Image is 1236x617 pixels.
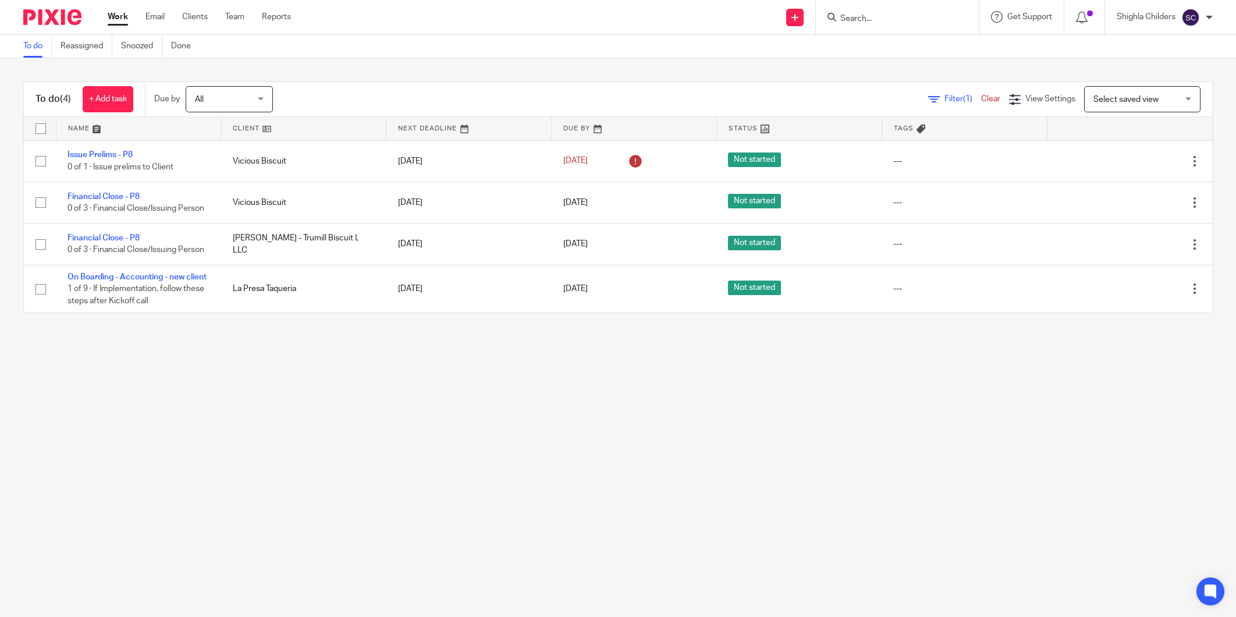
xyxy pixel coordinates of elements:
[182,11,208,23] a: Clients
[23,35,52,58] a: To do
[563,285,588,293] span: [DATE]
[563,198,588,207] span: [DATE]
[893,283,1035,295] div: ---
[221,182,386,223] td: Vicious Biscuit
[195,95,204,104] span: All
[963,95,972,103] span: (1)
[225,11,244,23] a: Team
[35,93,71,105] h1: To do
[728,194,781,208] span: Not started
[68,273,207,281] a: On Boarding - Accounting - new client
[386,182,552,223] td: [DATE]
[68,285,204,305] span: 1 of 9 · If Implementation, follow these steps after Kickoff call
[221,140,386,182] td: Vicious Biscuit
[981,95,1000,103] a: Clear
[61,35,112,58] a: Reassigned
[728,281,781,295] span: Not started
[1181,8,1200,27] img: svg%3E
[1093,95,1159,104] span: Select saved view
[145,11,165,23] a: Email
[893,238,1035,250] div: ---
[171,35,200,58] a: Done
[563,240,588,248] span: [DATE]
[386,265,552,313] td: [DATE]
[386,224,552,265] td: [DATE]
[68,163,173,171] span: 0 of 1 · Issue prelims to Client
[1117,11,1175,23] p: Shighla Childers
[728,236,781,250] span: Not started
[262,11,291,23] a: Reports
[893,155,1035,167] div: ---
[893,197,1035,208] div: ---
[68,193,140,201] a: Financial Close - P8
[154,93,180,105] p: Due by
[68,246,204,254] span: 0 of 3 · Financial Close/Issuing Person
[108,11,128,23] a: Work
[23,9,81,25] img: Pixie
[1025,95,1075,103] span: View Settings
[221,224,386,265] td: [PERSON_NAME] - Trumill Biscuit I, LLC
[563,157,588,165] span: [DATE]
[1007,13,1052,21] span: Get Support
[839,14,944,24] input: Search
[121,35,162,58] a: Snoozed
[221,265,386,313] td: La Presa Taqueria
[83,86,133,112] a: + Add task
[68,204,204,212] span: 0 of 3 · Financial Close/Issuing Person
[728,153,781,167] span: Not started
[60,94,71,104] span: (4)
[894,125,914,132] span: Tags
[386,140,552,182] td: [DATE]
[68,234,140,242] a: Financial Close - P8
[944,95,981,103] span: Filter
[68,151,133,159] a: Issue Prelims - P8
